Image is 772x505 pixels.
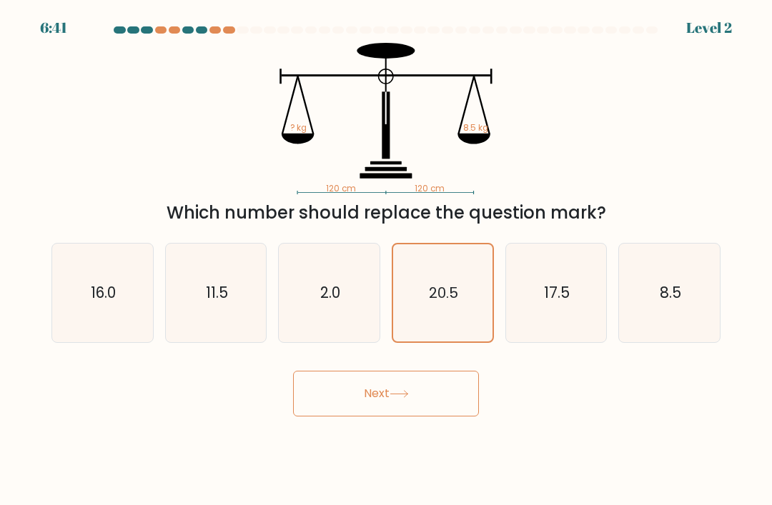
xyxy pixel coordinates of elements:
[544,282,570,303] text: 17.5
[91,282,116,303] text: 16.0
[463,122,488,134] tspan: 8.5 kg
[40,17,67,39] div: 6:41
[686,17,732,39] div: Level 2
[293,371,479,416] button: Next
[320,282,340,303] text: 2.0
[60,200,712,226] div: Which number should replace the question mark?
[660,282,681,303] text: 8.5
[290,122,307,134] tspan: ? kg
[429,283,458,303] text: 20.5
[206,282,228,303] text: 11.5
[415,183,445,194] tspan: 120 cm
[326,183,356,194] tspan: 120 cm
